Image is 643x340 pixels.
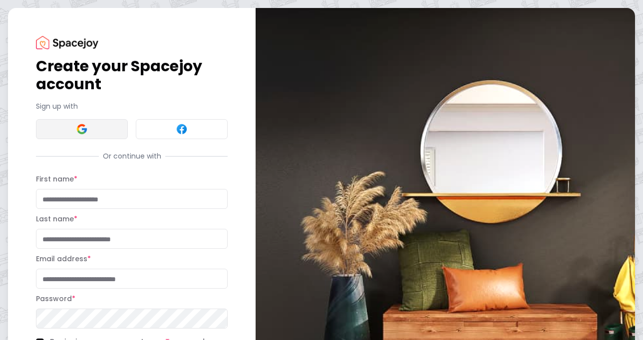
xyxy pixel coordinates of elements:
img: Facebook signin [176,123,188,135]
h1: Create your Spacejoy account [36,57,228,93]
label: Email address [36,254,91,264]
span: Or continue with [99,151,165,161]
img: Google signin [76,123,88,135]
p: Sign up with [36,101,228,111]
label: First name [36,174,77,184]
label: Password [36,294,75,304]
img: Spacejoy Logo [36,36,98,49]
label: Last name [36,214,77,224]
